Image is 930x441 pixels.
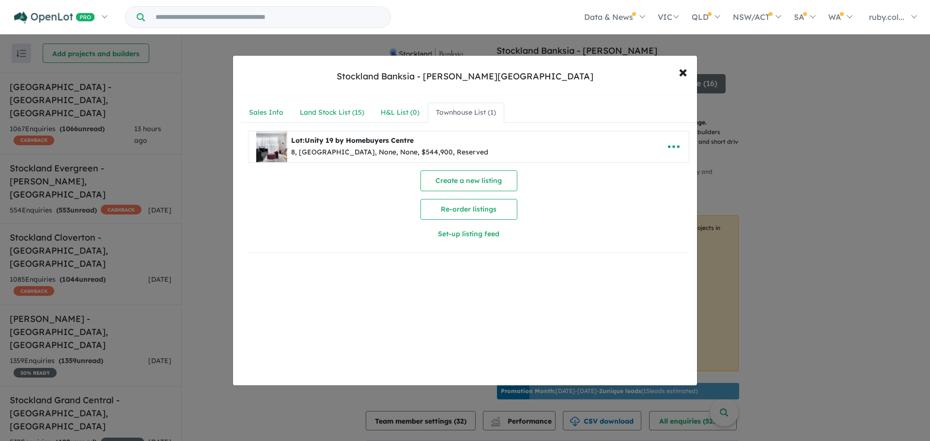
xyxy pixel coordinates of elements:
div: 8, [GEOGRAPHIC_DATA], None, None, $544,900, Reserved [291,147,488,158]
span: × [679,61,687,82]
button: Re-order listings [420,199,517,220]
div: H&L List ( 0 ) [381,107,419,119]
button: Set-up listing feed [358,224,579,244]
img: Openlot PRO Logo White [14,12,95,24]
div: Townhouse List ( 1 ) [436,107,496,119]
div: Stockland Banksia - [PERSON_NAME][GEOGRAPHIC_DATA] [337,70,593,83]
b: Lot: [291,136,414,145]
span: ruby.col... [869,12,904,22]
input: Try estate name, suburb, builder or developer [147,7,388,28]
span: Unity 19 by Homebuyers Centre [305,136,414,145]
div: Land Stock List ( 15 ) [300,107,364,119]
button: Create a new listing [420,170,517,191]
div: Sales Info [249,107,283,119]
img: Stockland%20Banksia%20-%20Armstrong%20Creek%20-%20Lot%20Unity%2019%20by%20Homebuyers%20Centre___1... [256,131,287,162]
